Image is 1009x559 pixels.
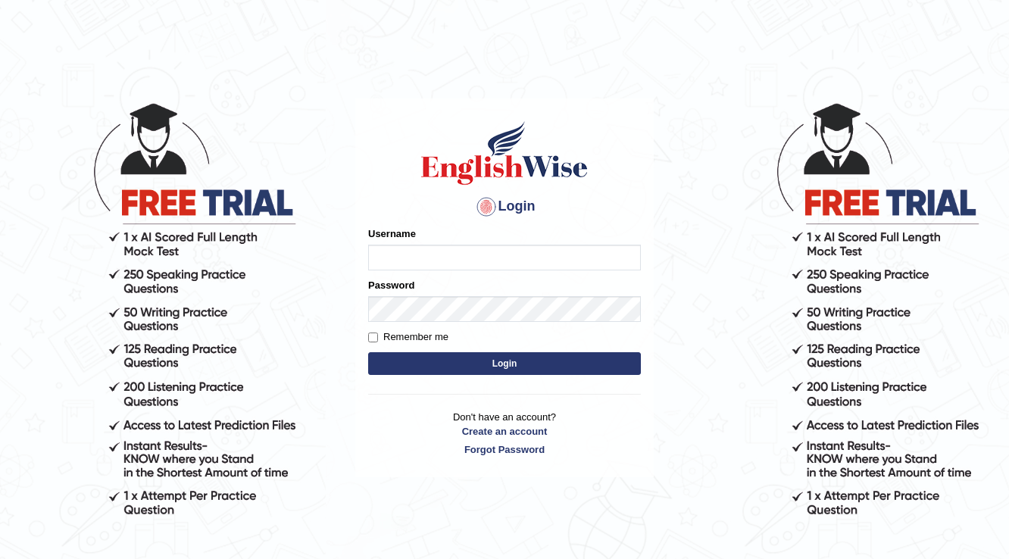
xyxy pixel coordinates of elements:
h4: Login [368,195,641,219]
label: Remember me [368,329,448,345]
input: Remember me [368,333,378,342]
a: Create an account [368,424,641,439]
label: Username [368,226,416,241]
button: Login [368,352,641,375]
img: Logo of English Wise sign in for intelligent practice with AI [418,119,591,187]
label: Password [368,278,414,292]
p: Don't have an account? [368,410,641,457]
a: Forgot Password [368,442,641,457]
